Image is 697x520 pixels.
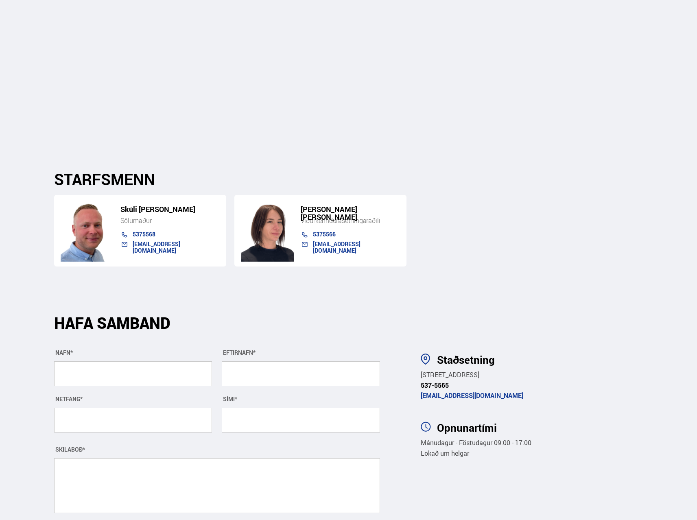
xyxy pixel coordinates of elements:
a: [EMAIL_ADDRESS][DOMAIN_NAME] [133,240,180,254]
span: Lokað um helgar [421,449,469,458]
a: 537-5565 [421,381,449,390]
a: 5375566 [313,230,336,238]
a: [EMAIL_ADDRESS][DOMAIN_NAME] [421,391,523,400]
h3: Opnunartími [437,422,643,434]
div: SKILABOÐ* [54,446,380,453]
h2: STARFSMENN [54,170,643,188]
div: SÍMI* [222,396,380,402]
a: 5375568 [133,230,155,238]
button: Opna LiveChat spjallviðmót [7,3,31,28]
img: m7PZdWzYfFvz2vuk.png [61,200,114,262]
a: [EMAIL_ADDRESS][DOMAIN_NAME] [313,240,361,254]
img: TiAwD7vhpwHUHg8j.png [241,200,294,262]
img: pw9sMCDar5Ii6RG5.svg [421,354,430,365]
span: Mánudagur - Föstudagur 09:00 - 17:00 [421,438,531,447]
div: HAFA SAMBAND [54,317,380,339]
div: Sölumaður [120,216,220,225]
h3: Staðsetning [437,354,643,366]
span: ásetningaraðili [338,216,380,225]
div: Viðurkenndur [301,216,400,225]
img: 5L2kbIWUWlfci3BR.svg [421,422,431,432]
a: [STREET_ADDRESS] [421,370,479,379]
h5: [PERSON_NAME] [PERSON_NAME] [301,205,400,221]
div: EFTIRNAFN* [222,350,380,356]
div: NETFANG* [54,396,212,402]
h5: Skúli [PERSON_NAME] [120,205,220,213]
div: NAFN* [54,350,212,356]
